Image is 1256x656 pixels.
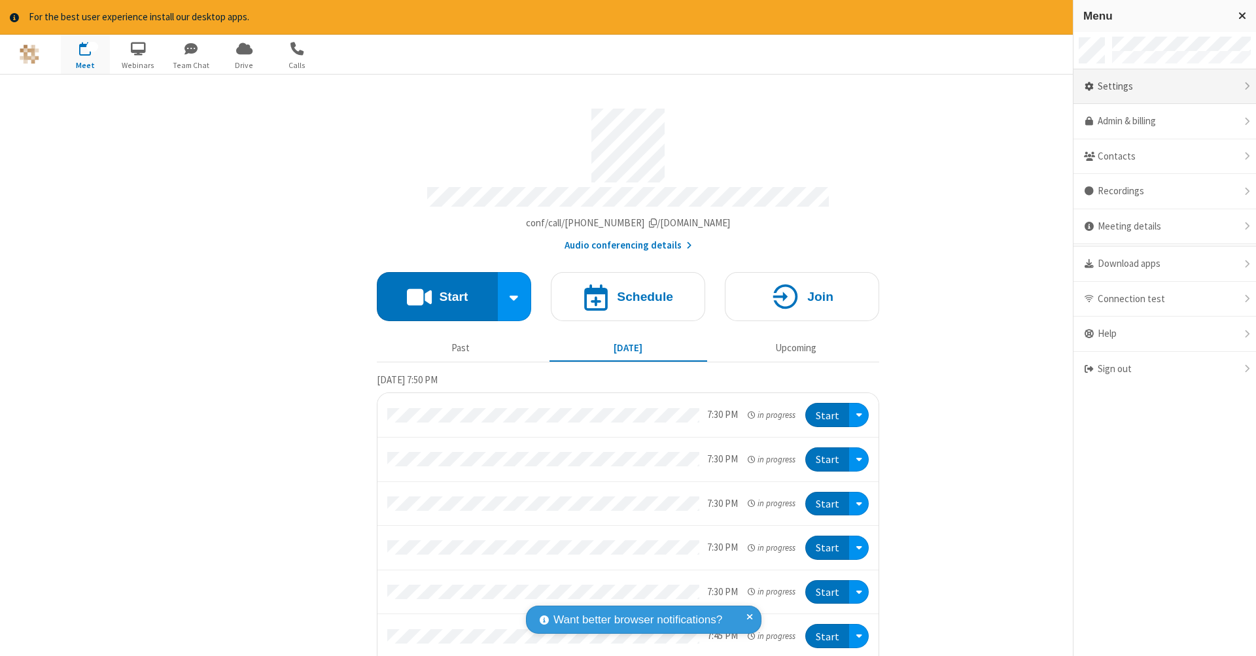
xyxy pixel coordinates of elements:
button: Logo [5,35,54,74]
em: in progress [748,409,795,421]
span: Meet [61,60,110,71]
h4: Join [807,290,833,303]
a: Admin & billing [1073,104,1256,139]
span: Drive [220,60,269,71]
em: in progress [748,585,795,598]
button: Start [805,492,849,516]
h4: Start [439,290,468,303]
div: Recordings [1073,174,1256,209]
div: Download apps [1073,247,1256,282]
div: Contacts [1073,139,1256,175]
h4: Schedule [617,290,673,303]
button: Start [805,624,849,648]
div: 7:30 PM [707,540,738,555]
div: Open menu [849,536,869,560]
div: Start conference options [498,272,532,321]
h3: Menu [1083,10,1227,22]
button: [DATE] [549,336,707,361]
button: Start [805,536,849,560]
em: in progress [748,542,795,554]
div: Settings [1073,69,1256,105]
div: For the best user experience install our desktop apps. [29,10,1148,25]
div: Open menu [849,403,869,427]
div: Open menu [849,580,869,604]
em: in progress [748,497,795,509]
span: Webinars [114,60,163,71]
span: Calls [273,60,322,71]
button: Start [805,447,849,472]
button: Schedule [551,272,705,321]
button: Upcoming [717,336,875,361]
iframe: Chat [1223,622,1246,647]
button: Audio conferencing details [565,238,692,253]
button: Copy my meeting room linkCopy my meeting room link [526,216,731,231]
span: [DATE] 7:50 PM [377,373,438,386]
div: Open menu [1072,35,1256,74]
button: Start [805,580,849,604]
div: Meeting details [1073,209,1256,245]
div: 7:30 PM [707,585,738,600]
div: Open menu [849,624,869,648]
div: Help [1073,317,1256,352]
button: Past [382,336,540,361]
button: Start [805,403,849,427]
div: Connection test [1073,282,1256,317]
button: Join [725,272,879,321]
section: Account details [377,99,879,252]
div: Open menu [849,492,869,516]
em: in progress [748,630,795,642]
div: Open menu [849,447,869,472]
div: 7:30 PM [707,407,738,423]
div: 7:30 PM [707,496,738,511]
img: QA Selenium DO NOT DELETE OR CHANGE [20,44,39,64]
div: 13 [86,42,98,52]
span: Team Chat [167,60,216,71]
span: Want better browser notifications? [553,612,722,629]
button: Start [377,272,498,321]
div: 7:30 PM [707,452,738,467]
div: Sign out [1073,352,1256,387]
span: Copy my meeting room link [526,216,731,229]
em: in progress [748,453,795,466]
